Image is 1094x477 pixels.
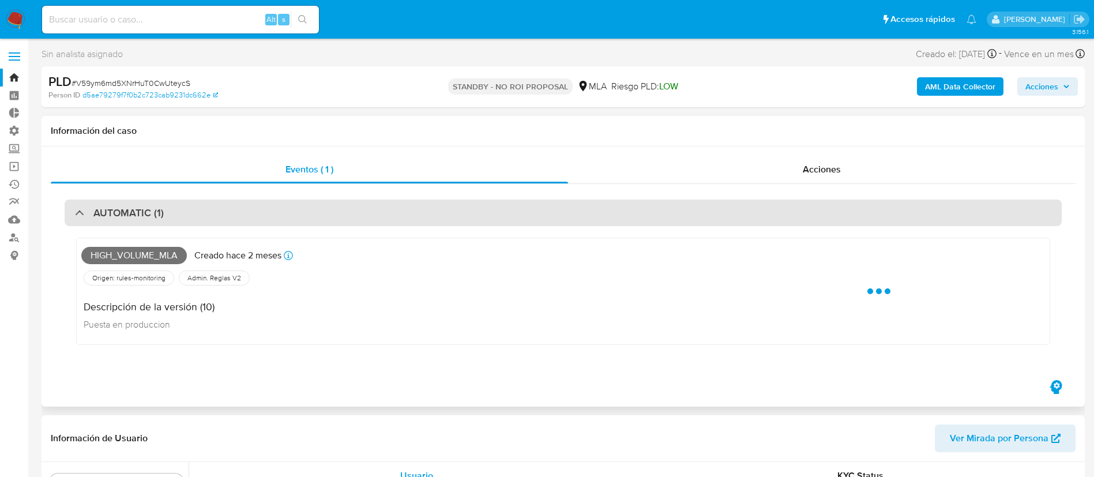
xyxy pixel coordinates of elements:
[48,72,72,91] b: PLD
[1017,77,1078,96] button: Acciones
[917,77,1003,96] button: AML Data Collector
[890,13,955,25] span: Accesos rápidos
[186,273,242,283] span: Admin. Reglas V2
[65,200,1062,226] div: AUTOMATIC (1)
[1073,13,1085,25] a: Salir
[659,80,678,93] span: LOW
[285,163,333,176] span: Eventos ( 1 )
[1025,77,1058,96] span: Acciones
[84,318,170,330] span: Puesta en produccion
[967,14,976,24] a: Notificaciones
[577,80,607,93] div: MLA
[950,425,1048,452] span: Ver Mirada por Persona
[81,247,187,264] span: High_volume_mla
[51,125,1076,137] h1: Información del caso
[291,12,314,28] button: search-icon
[93,206,164,219] h3: AUTOMATIC (1)
[803,163,841,176] span: Acciones
[42,48,123,61] span: Sin analista asignado
[84,301,215,313] h4: Descripción de la versión (10)
[611,80,678,93] span: Riesgo PLD:
[1004,14,1069,25] p: leandro.caroprese@mercadolibre.com
[82,90,218,100] a: d5ae79279f7f0b2c723cab9231dc662e
[1004,48,1074,61] span: Vence en un mes
[448,78,573,95] p: STANDBY - NO ROI PROPOSAL
[48,90,80,100] b: Person ID
[999,46,1002,62] span: -
[51,433,148,444] h1: Información de Usuario
[266,14,276,25] span: Alt
[916,46,997,62] div: Creado el: [DATE]
[72,77,190,89] span: # V59ym6md5XNrHuT0CwUteycS
[282,14,285,25] span: s
[925,77,995,96] b: AML Data Collector
[42,12,319,27] input: Buscar usuario o caso...
[194,249,281,262] p: Creado hace 2 meses
[935,425,1076,452] button: Ver Mirada por Persona
[91,273,167,283] span: Origen: rules-monitoring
